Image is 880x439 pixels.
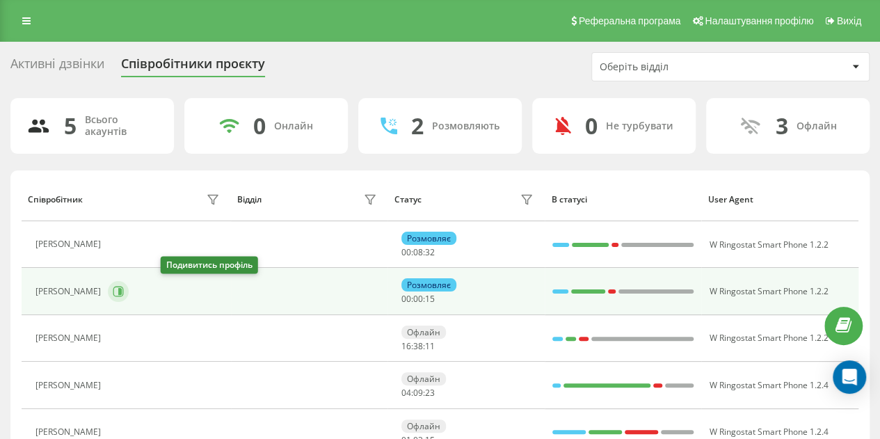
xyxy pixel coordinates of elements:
[401,248,435,257] div: : :
[35,287,104,296] div: [PERSON_NAME]
[401,340,411,352] span: 16
[401,342,435,351] div: : :
[64,113,77,139] div: 5
[708,195,852,205] div: User Agent
[401,278,456,292] div: Розмовляє
[837,15,861,26] span: Вихід
[797,120,837,132] div: Офлайн
[606,120,673,132] div: Не турбувати
[579,15,681,26] span: Реферальна програма
[600,61,766,73] div: Оберіть відділ
[413,387,423,399] span: 09
[401,420,446,433] div: Офлайн
[401,246,411,258] span: 00
[425,387,435,399] span: 23
[411,113,424,139] div: 2
[401,387,411,399] span: 04
[413,340,423,352] span: 38
[237,195,262,205] div: Відділ
[425,246,435,258] span: 32
[709,239,828,250] span: W Ringostat Smart Phone 1.2.2
[401,293,411,305] span: 00
[401,232,456,245] div: Розмовляє
[413,293,423,305] span: 00
[709,379,828,391] span: W Ringostat Smart Phone 1.2.4
[394,195,422,205] div: Статус
[551,195,695,205] div: В статусі
[833,360,866,394] div: Open Intercom Messenger
[35,427,104,437] div: [PERSON_NAME]
[585,113,598,139] div: 0
[709,332,828,344] span: W Ringostat Smart Phone 1.2.2
[709,285,828,297] span: W Ringostat Smart Phone 1.2.2
[28,195,83,205] div: Співробітник
[413,246,423,258] span: 08
[85,114,157,138] div: Всього акаунтів
[161,257,258,274] div: Подивитись профіль
[35,239,104,249] div: [PERSON_NAME]
[401,294,435,304] div: : :
[709,426,828,438] span: W Ringostat Smart Phone 1.2.4
[401,372,446,385] div: Офлайн
[705,15,813,26] span: Налаштування профілю
[10,56,104,78] div: Активні дзвінки
[121,56,265,78] div: Співробітники проєкту
[425,293,435,305] span: 15
[401,326,446,339] div: Офлайн
[432,120,499,132] div: Розмовляють
[401,388,435,398] div: : :
[274,120,313,132] div: Онлайн
[776,113,788,139] div: 3
[35,333,104,343] div: [PERSON_NAME]
[425,340,435,352] span: 11
[253,113,266,139] div: 0
[35,381,104,390] div: [PERSON_NAME]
